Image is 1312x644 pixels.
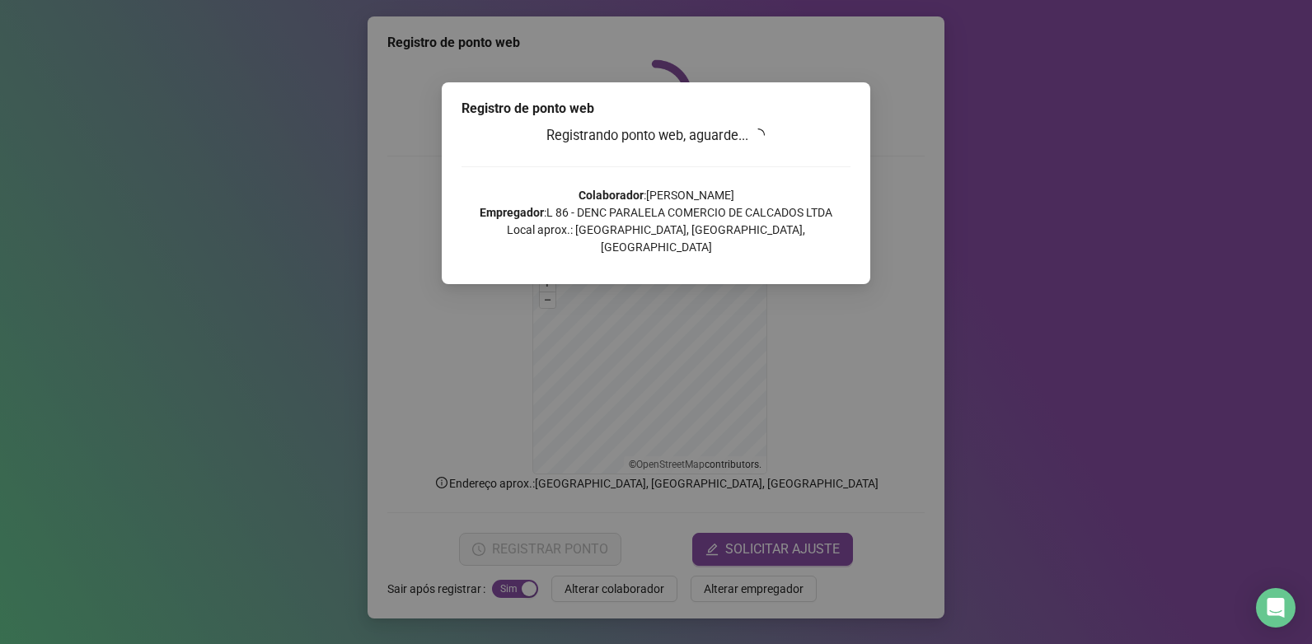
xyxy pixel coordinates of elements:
[462,125,850,147] h3: Registrando ponto web, aguarde...
[579,189,644,202] strong: Colaborador
[1256,588,1296,628] div: Open Intercom Messenger
[462,99,850,119] div: Registro de ponto web
[752,128,766,142] span: loading
[480,206,544,219] strong: Empregador
[462,187,850,256] p: : [PERSON_NAME] : L 86 - DENC PARALELA COMERCIO DE CALCADOS LTDA Local aprox.: [GEOGRAPHIC_DATA],...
